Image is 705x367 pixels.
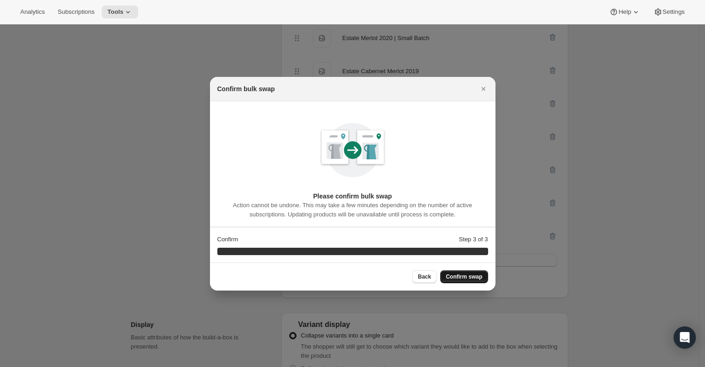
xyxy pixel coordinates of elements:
[217,235,239,244] p: Confirm
[58,8,94,16] span: Subscriptions
[217,84,275,93] h2: Confirm bulk swap
[648,6,690,18] button: Settings
[604,6,646,18] button: Help
[418,273,431,280] span: Back
[459,235,488,244] p: Step 3 of 3
[440,270,488,283] button: Confirm swap
[102,6,138,18] button: Tools
[477,82,490,95] button: Close
[217,192,488,201] h3: Please confirm bulk swap
[618,8,631,16] span: Help
[107,8,123,16] span: Tools
[20,8,45,16] span: Analytics
[52,6,100,18] button: Subscriptions
[446,273,482,280] span: Confirm swap
[412,270,437,283] button: Back
[15,6,50,18] button: Analytics
[674,326,696,349] div: Open Intercom Messenger
[233,202,472,218] span: Action cannot be undone. This may take a few minutes depending on the number of active subscripti...
[663,8,685,16] span: Settings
